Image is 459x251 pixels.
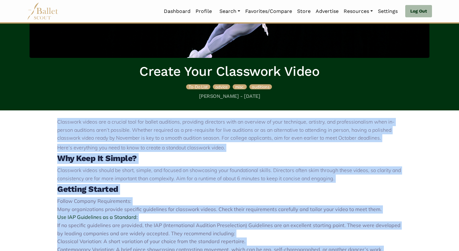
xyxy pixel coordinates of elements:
[215,84,228,89] span: advice
[217,5,243,18] a: Search
[57,144,402,152] p: Here’s everything you need to know to create a standout classwork video.
[235,84,244,89] span: misc.
[57,197,402,213] li: Follow Company Requirements: Many organizations provide specific guidelines for classwork videos....
[57,184,118,194] strong: Getting Started
[249,83,272,90] a: auditions
[57,237,402,246] li: Classical Variation: A short variation of your choice from the standard repertoire.
[30,93,429,100] h5: [PERSON_NAME] - [DATE]
[193,5,214,18] a: Profile
[189,84,208,89] span: To-Do List
[233,83,248,90] a: misc.
[313,5,341,18] a: Advertise
[186,83,212,90] a: To-Do List
[243,5,295,18] a: Favorites/Compare
[57,166,402,182] p: Classwork videos should be short, simple, and focused on showcasing your foundational skills. Dir...
[295,5,313,18] a: Store
[57,153,137,163] strong: Why Keep It Simple?
[405,5,432,18] a: Log Out
[57,213,402,237] li: If no specific guidelines are provided, the IAP (International Audition Preselection) Guidelines ...
[161,5,193,18] a: Dashboard
[375,5,400,18] a: Settings
[213,83,231,90] a: advice
[57,118,402,142] p: Classwork videos are a crucial tool for ballet auditions, providing directors with an overview of...
[252,84,269,89] span: auditions
[57,214,138,220] a: Use IAP Guidelines as a Standard:
[341,5,375,18] a: Resources
[30,63,429,80] h1: Create Your Classwork Video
